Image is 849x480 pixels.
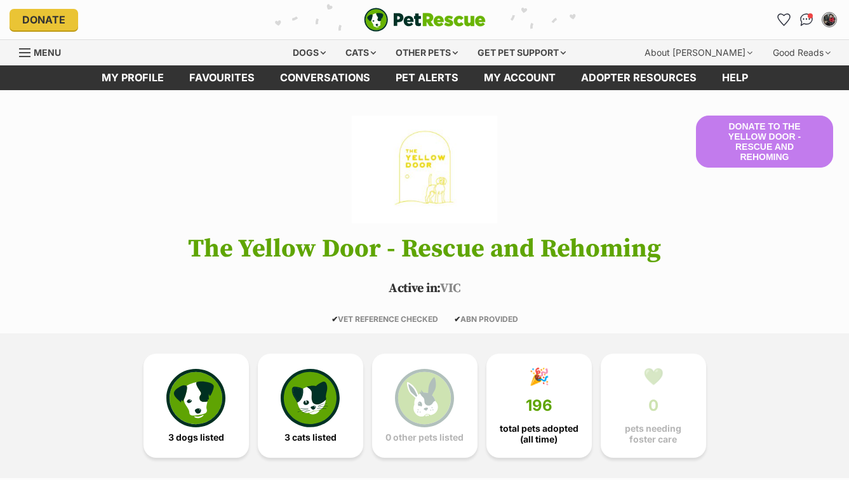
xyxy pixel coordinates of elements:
[395,369,453,427] img: bunny-icon-b786713a4a21a2fe6d13e954f4cb29d131f1b31f8a74b52ca2c6d2999bc34bbe.svg
[10,9,78,30] a: Donate
[643,367,664,386] div: 💚
[469,40,575,65] div: Get pet support
[281,369,339,427] img: cat-icon-068c71abf8fe30c970a85cd354bc8e23425d12f6e8612795f06af48be43a487a.svg
[385,432,464,443] span: 0 other pets listed
[331,314,338,324] icon: ✔
[709,65,761,90] a: Help
[387,40,467,65] div: Other pets
[177,65,267,90] a: Favourites
[19,40,70,63] a: Menu
[764,40,839,65] div: Good Reads
[258,354,363,458] a: 3 cats listed
[696,116,833,168] button: Donate to The Yellow Door - Rescue and Rehoming
[337,40,385,65] div: Cats
[454,314,460,324] icon: ✔
[486,354,592,458] a: 🎉 196 total pets adopted (all time)
[526,397,552,415] span: 196
[331,314,438,324] span: VET REFERENCE CHECKED
[372,354,478,458] a: 0 other pets listed
[364,8,486,32] img: logo-e224e6f780fb5917bec1dbf3a21bbac754714ae5b6737aabdf751b685950b380.svg
[364,8,486,32] a: PetRescue
[389,281,440,297] span: Active in:
[823,13,836,26] img: Julie profile pic
[497,423,581,444] span: total pets adopted (all time)
[773,10,794,30] a: Favourites
[267,65,383,90] a: conversations
[352,116,497,223] img: The Yellow Door - Rescue and Rehoming
[601,354,706,458] a: 💚 0 pets needing foster care
[773,10,839,30] ul: Account quick links
[34,47,61,58] span: Menu
[568,65,709,90] a: Adopter resources
[89,65,177,90] a: My profile
[383,65,471,90] a: Pet alerts
[819,10,839,30] button: My account
[168,432,224,443] span: 3 dogs listed
[796,10,817,30] a: Conversations
[648,397,658,415] span: 0
[636,40,761,65] div: About [PERSON_NAME]
[454,314,518,324] span: ABN PROVIDED
[284,432,337,443] span: 3 cats listed
[800,13,813,26] img: chat-41dd97257d64d25036548639549fe6c8038ab92f7586957e7f3b1b290dea8141.svg
[612,423,695,444] span: pets needing foster care
[471,65,568,90] a: My account
[166,369,225,427] img: petrescue-icon-eee76f85a60ef55c4a1927667547b313a7c0e82042636edf73dce9c88f694885.svg
[529,367,549,386] div: 🎉
[144,354,249,458] a: 3 dogs listed
[284,40,335,65] div: Dogs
